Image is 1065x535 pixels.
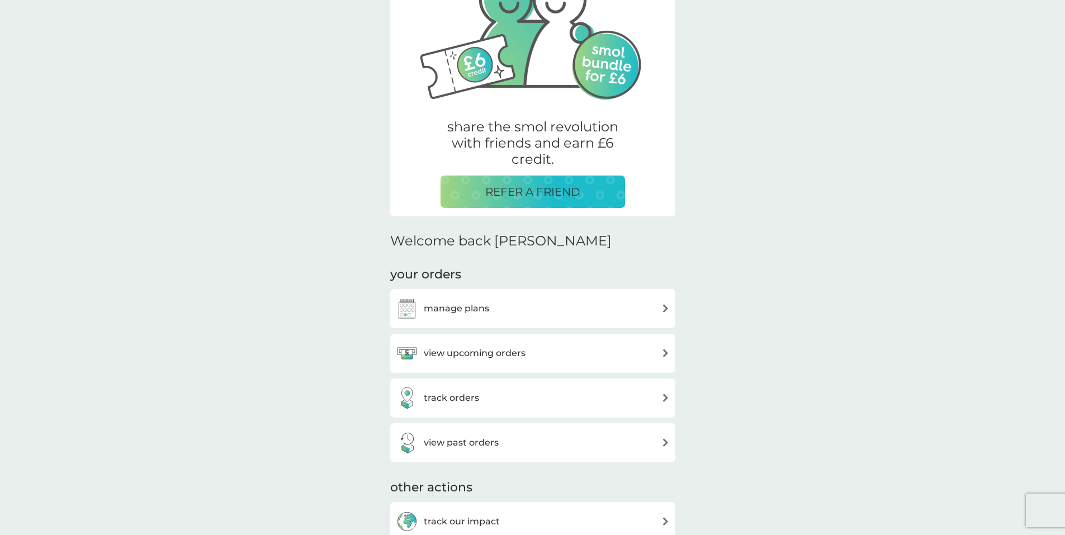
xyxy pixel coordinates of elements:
img: arrow right [661,304,670,313]
h3: other actions [390,479,472,496]
h3: track orders [424,391,479,405]
img: arrow right [661,517,670,525]
p: share the smol revolution with friends and earn £6 credit. [441,119,625,167]
h3: view past orders [424,435,499,450]
img: arrow right [661,438,670,447]
h3: view upcoming orders [424,346,526,361]
img: arrow right [661,394,670,402]
h3: your orders [390,266,461,283]
h2: Welcome back [PERSON_NAME] [390,233,612,249]
h3: track our impact [424,514,500,529]
h3: manage plans [424,301,489,316]
img: arrow right [661,349,670,357]
button: REFER A FRIEND [441,176,625,208]
p: REFER A FRIEND [485,183,580,201]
